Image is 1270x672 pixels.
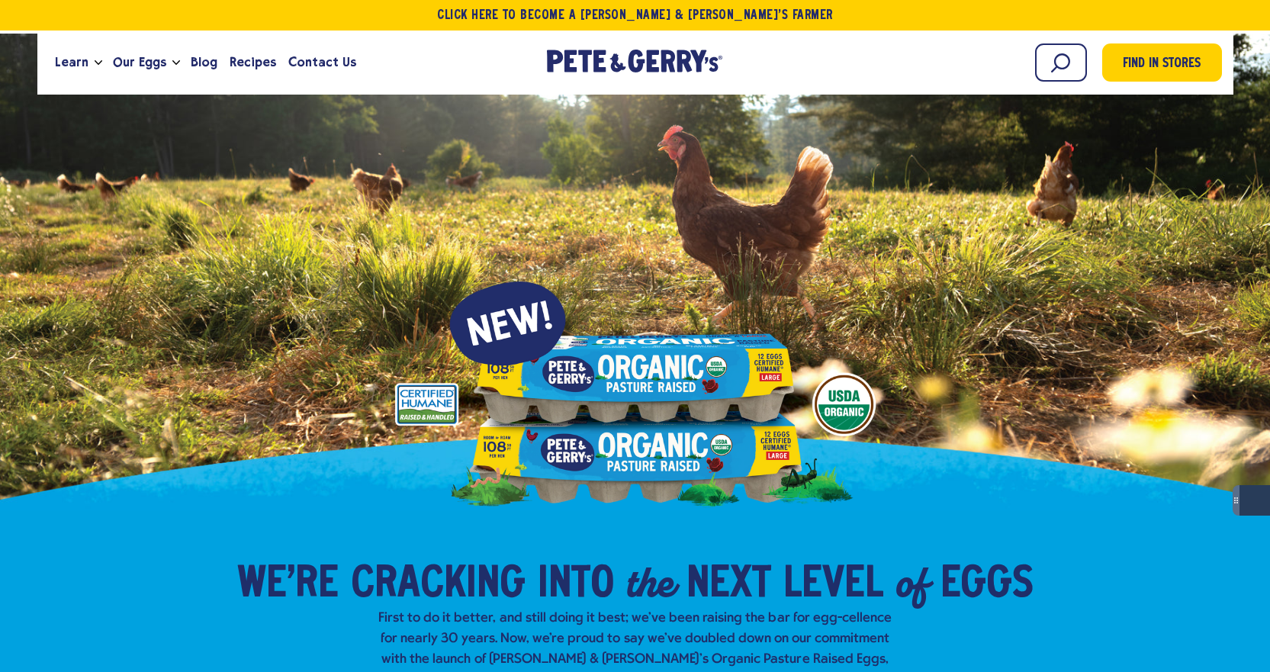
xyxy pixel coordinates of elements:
a: Recipes [223,42,282,83]
em: the [626,555,674,609]
span: Learn [55,53,88,72]
a: Find in Stores [1102,43,1222,82]
span: Blog [191,53,217,72]
button: Open the dropdown menu for Our Eggs [172,60,180,66]
span: Level [783,562,883,608]
span: We’re [237,562,339,608]
span: Contact Us [288,53,356,72]
em: of [895,555,928,609]
a: Our Eggs [107,42,172,83]
span: into [538,562,614,608]
span: Cracking [351,562,526,608]
input: Search [1035,43,1087,82]
a: Blog [185,42,223,83]
span: Recipes [230,53,276,72]
a: Learn [49,42,95,83]
span: Our Eggs [113,53,166,72]
button: Open the dropdown menu for Learn [95,60,102,66]
span: Eggs​ [940,562,1034,608]
a: Contact Us [282,42,362,83]
span: Find in Stores [1123,54,1201,75]
span: Next [686,562,771,608]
